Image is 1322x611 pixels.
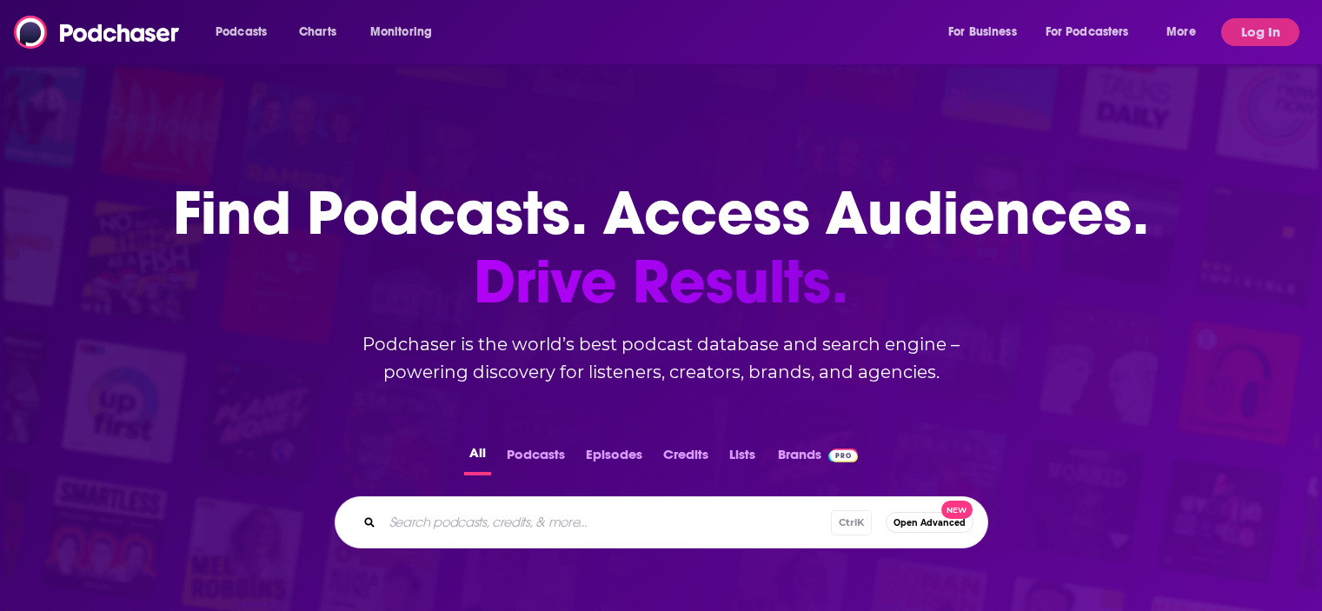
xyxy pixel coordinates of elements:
[1221,18,1299,46] button: Log In
[581,442,648,475] button: Episodes
[173,179,1149,316] h1: Find Podcasts. Access Audiences.
[203,18,289,46] button: open menu
[173,248,1149,316] span: Drive Results.
[948,20,1017,44] span: For Business
[941,501,973,519] span: New
[828,448,859,462] img: Podchaser Pro
[216,20,267,44] span: Podcasts
[894,518,966,528] span: Open Advanced
[1034,18,1154,46] button: open menu
[464,442,491,475] button: All
[778,442,859,475] a: BrandsPodchaser Pro
[658,442,714,475] button: Credits
[724,442,761,475] button: Lists
[1154,18,1218,46] button: open menu
[382,508,831,536] input: Search podcasts, credits, & more...
[314,330,1009,386] h2: Podchaser is the world’s best podcast database and search engine – powering discovery for listene...
[358,18,455,46] button: open menu
[299,20,336,44] span: Charts
[14,16,181,49] img: Podchaser - Follow, Share and Rate Podcasts
[886,512,973,533] button: Open AdvancedNew
[1166,20,1196,44] span: More
[335,496,988,548] div: Search podcasts, credits, & more...
[831,510,872,535] span: Ctrl K
[502,442,570,475] button: Podcasts
[936,18,1039,46] button: open menu
[370,20,432,44] span: Monitoring
[288,18,347,46] a: Charts
[1046,20,1129,44] span: For Podcasters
